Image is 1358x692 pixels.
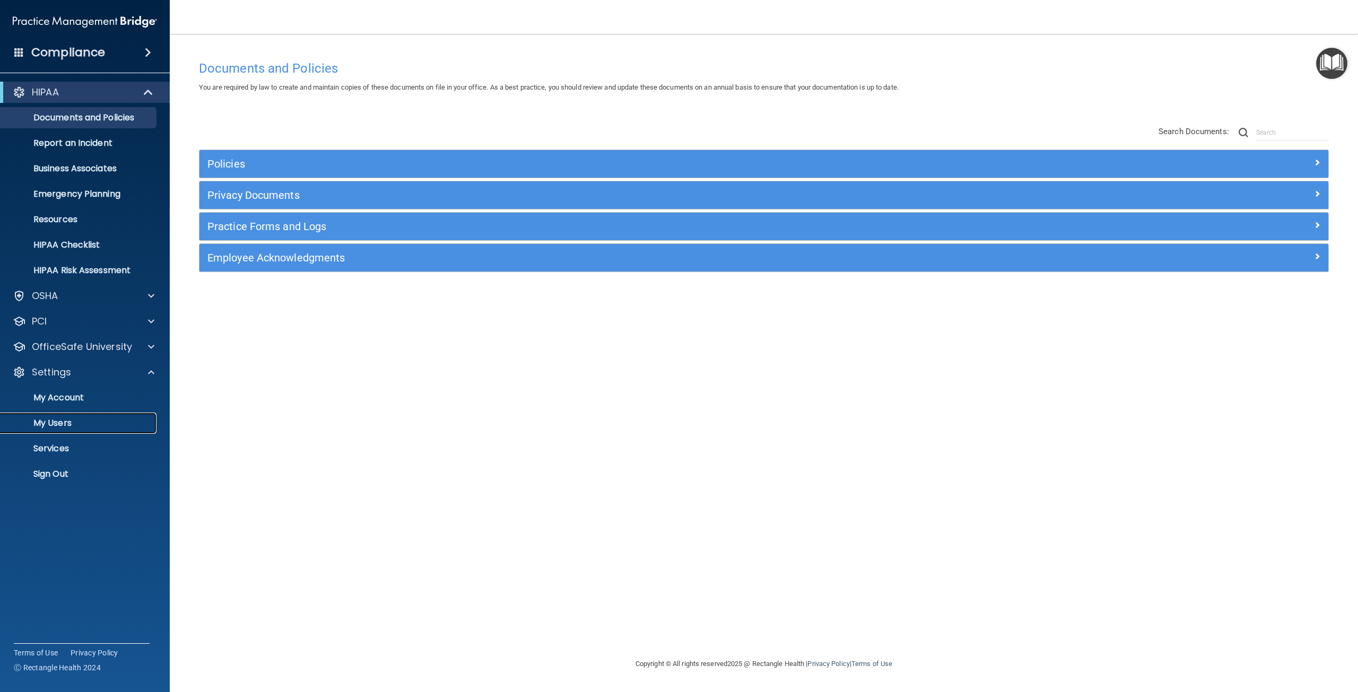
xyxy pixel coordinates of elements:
[13,86,154,99] a: HIPAA
[13,11,157,32] img: PMB logo
[71,647,118,658] a: Privacy Policy
[1239,128,1248,137] img: ic-search.3b580494.png
[7,418,152,428] p: My Users
[207,189,1038,201] h5: Privacy Documents
[13,290,154,302] a: OSHA
[13,366,154,379] a: Settings
[32,290,58,302] p: OSHA
[807,660,849,668] a: Privacy Policy
[207,252,1038,264] h5: Employee Acknowledgments
[32,340,132,353] p: OfficeSafe University
[7,265,152,276] p: HIPAA Risk Assessment
[7,163,152,174] p: Business Associates
[1316,48,1347,79] button: Open Resource Center
[851,660,892,668] a: Terms of Use
[7,112,152,123] p: Documents and Policies
[207,158,1038,170] h5: Policies
[7,214,152,225] p: Resources
[32,315,47,328] p: PCI
[1159,127,1229,136] span: Search Documents:
[7,138,152,148] p: Report an Incident
[207,155,1320,172] a: Policies
[207,218,1320,235] a: Practice Forms and Logs
[14,647,58,658] a: Terms of Use
[13,315,154,328] a: PCI
[7,240,152,250] p: HIPAA Checklist
[7,469,152,479] p: Sign Out
[1256,125,1329,141] input: Search
[7,392,152,403] p: My Account
[32,86,59,99] p: HIPAA
[207,187,1320,204] a: Privacy Documents
[207,221,1038,232] h5: Practice Forms and Logs
[199,62,1329,75] h4: Documents and Policies
[570,647,957,681] div: Copyright © All rights reserved 2025 @ Rectangle Health | |
[199,83,899,91] span: You are required by law to create and maintain copies of these documents on file in your office. ...
[7,189,152,199] p: Emergency Planning
[13,340,154,353] a: OfficeSafe University
[7,443,152,454] p: Services
[14,662,101,673] span: Ⓒ Rectangle Health 2024
[31,45,105,60] h4: Compliance
[32,366,71,379] p: Settings
[207,249,1320,266] a: Employee Acknowledgments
